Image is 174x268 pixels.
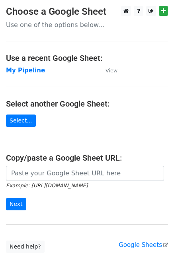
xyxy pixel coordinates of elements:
a: Google Sheets [119,241,168,249]
a: Select... [6,115,36,127]
h4: Copy/paste a Google Sheet URL: [6,153,168,163]
p: Use one of the options below... [6,21,168,29]
a: Need help? [6,241,45,253]
small: Example: [URL][DOMAIN_NAME] [6,183,88,188]
input: Paste your Google Sheet URL here [6,166,164,181]
h3: Choose a Google Sheet [6,6,168,17]
a: View [98,67,117,74]
a: My Pipeline [6,67,45,74]
h4: Use a recent Google Sheet: [6,53,168,63]
h4: Select another Google Sheet: [6,99,168,109]
input: Next [6,198,26,210]
small: View [106,68,117,74]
